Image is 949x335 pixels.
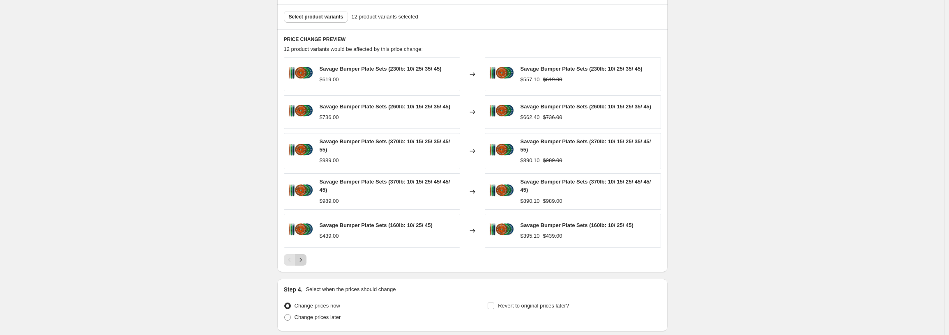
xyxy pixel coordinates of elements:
div: $890.10 [521,197,540,205]
span: 12 product variants would be affected by this price change: [284,46,423,52]
span: Savage Bumper Plate Sets (230lb: 10/ 25/ 35/ 45) [320,66,442,72]
span: Savage Bumper Plate Sets (260lb: 10/ 15/ 25/ 35/ 45) [320,103,451,110]
span: Revert to original prices later? [498,303,569,309]
strike: $989.00 [543,156,562,165]
span: Savage Bumper Plate Sets (370lb: 10/ 15/ 25/ 45/ 45/ 45) [521,179,651,193]
div: $890.10 [521,156,540,165]
div: $662.40 [521,113,540,122]
img: Savage-Bumper-Plate-Sets-Fringe-Sport-107047358_80x.jpg [489,179,514,204]
img: Savage-Bumper-Plate-Sets-Fringe-Sport-107047358_80x.jpg [288,100,313,124]
div: $557.10 [521,76,540,84]
strike: $736.00 [543,113,562,122]
img: Savage-Bumper-Plate-Sets-Fringe-Sport-107047358_80x.jpg [489,139,514,163]
button: Next [295,254,306,266]
span: Savage Bumper Plate Sets (230lb: 10/ 25/ 35/ 45) [521,66,643,72]
span: Savage Bumper Plate Sets (370lb: 10/ 15/ 25/ 35/ 45/ 55) [521,138,651,153]
div: $989.00 [320,156,339,165]
p: Select when the prices should change [306,285,396,294]
span: 12 product variants selected [351,13,418,21]
div: $989.00 [320,197,339,205]
span: Savage Bumper Plate Sets (160lb: 10/ 25/ 45) [521,222,633,228]
img: Savage-Bumper-Plate-Sets-Fringe-Sport-107047358_80x.jpg [489,100,514,124]
div: $736.00 [320,113,339,122]
span: Change prices later [295,314,341,320]
span: Savage Bumper Plate Sets (260lb: 10/ 15/ 25/ 35/ 45) [521,103,652,110]
div: $395.10 [521,232,540,240]
img: Savage-Bumper-Plate-Sets-Fringe-Sport-107047358_80x.jpg [489,62,514,87]
div: $619.00 [320,76,339,84]
span: Savage Bumper Plate Sets (160lb: 10/ 25/ 45) [320,222,433,228]
img: Savage-Bumper-Plate-Sets-Fringe-Sport-107047358_80x.jpg [288,179,313,204]
h2: Step 4. [284,285,303,294]
strike: $989.00 [543,197,562,205]
span: Change prices now [295,303,340,309]
img: Savage-Bumper-Plate-Sets-Fringe-Sport-107047358_80x.jpg [288,139,313,163]
strike: $439.00 [543,232,562,240]
nav: Pagination [284,254,306,266]
img: Savage-Bumper-Plate-Sets-Fringe-Sport-107047358_80x.jpg [288,218,313,243]
span: Select product variants [289,14,343,20]
span: Savage Bumper Plate Sets (370lb: 10/ 15/ 25/ 35/ 45/ 55) [320,138,450,153]
strike: $619.00 [543,76,562,84]
span: Savage Bumper Plate Sets (370lb: 10/ 15/ 25/ 45/ 45/ 45) [320,179,450,193]
div: $439.00 [320,232,339,240]
button: Select product variants [284,11,348,23]
img: Savage-Bumper-Plate-Sets-Fringe-Sport-107047358_80x.jpg [288,62,313,87]
h6: PRICE CHANGE PREVIEW [284,36,661,43]
img: Savage-Bumper-Plate-Sets-Fringe-Sport-107047358_80x.jpg [489,218,514,243]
